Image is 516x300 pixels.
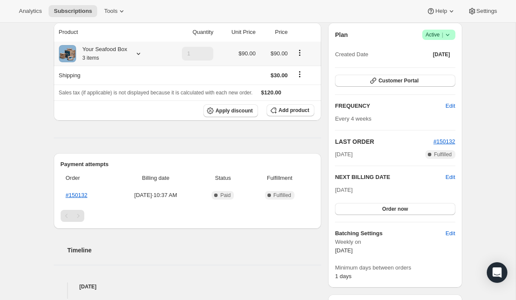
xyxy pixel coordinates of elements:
span: | [442,31,443,38]
span: 1 days [335,273,351,279]
h6: Batching Settings [335,229,445,238]
span: Created Date [335,50,368,59]
h2: FREQUENCY [335,102,445,110]
span: Paid [220,192,230,199]
button: Edit [445,173,455,182]
div: Open Intercom Messenger [487,262,507,283]
span: Edit [445,229,455,238]
span: Help [435,8,447,15]
button: Edit [440,99,460,113]
span: [DATE] [433,51,450,58]
span: Order now [382,206,408,212]
button: Edit [440,227,460,240]
span: $120.00 [261,89,281,96]
span: Fulfilled [434,151,451,158]
span: [DATE] [335,247,353,254]
button: Apply discount [203,104,258,117]
span: Weekly on [335,238,455,246]
span: Settings [476,8,497,15]
div: Your Seafood Box [76,45,127,62]
button: Tools [99,5,131,17]
button: Order now [335,203,455,215]
a: #150132 [66,192,88,198]
button: Product actions [293,48,307,58]
img: product img [59,45,76,62]
span: Tools [104,8,117,15]
th: Quantity [163,23,216,42]
span: [DATE] [335,150,353,159]
th: Shipping [54,66,163,85]
span: Edit [445,102,455,110]
span: Status [201,174,245,182]
span: Every 4 weeks [335,115,372,122]
span: Fulfillment [250,174,310,182]
h2: NEXT BILLING DATE [335,173,445,182]
span: Subscriptions [54,8,92,15]
span: Add product [279,107,309,114]
span: $90.00 [239,50,256,57]
span: [DATE] [335,187,353,193]
button: [DATE] [428,48,455,61]
th: Price [258,23,291,42]
span: Sales tax (if applicable) is not displayed because it is calculated with each new order. [59,90,253,96]
h2: LAST ORDER [335,137,433,146]
small: 3 items [83,55,99,61]
button: Settings [463,5,502,17]
span: $90.00 [270,50,288,57]
button: #150132 [433,137,455,146]
span: [DATE] · 10:37 AM [116,191,196,200]
span: Minimum days between orders [335,264,455,272]
h2: Plan [335,30,348,39]
button: Customer Portal [335,75,455,87]
h4: [DATE] [54,282,322,291]
button: Subscriptions [49,5,97,17]
h2: Payment attempts [61,160,315,169]
button: Shipping actions [293,70,307,79]
button: Analytics [14,5,47,17]
span: Analytics [19,8,42,15]
span: $30.00 [270,72,288,79]
span: Fulfilled [273,192,291,199]
th: Unit Price [216,23,258,42]
span: Apply discount [215,107,253,114]
h2: Timeline [68,246,322,255]
nav: Pagination [61,210,315,222]
span: Customer Portal [378,77,418,84]
th: Order [61,169,113,188]
span: Billing date [116,174,196,182]
span: Active [426,30,452,39]
button: Help [421,5,461,17]
button: Add product [267,104,314,116]
th: Product [54,23,163,42]
a: #150132 [433,138,455,145]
